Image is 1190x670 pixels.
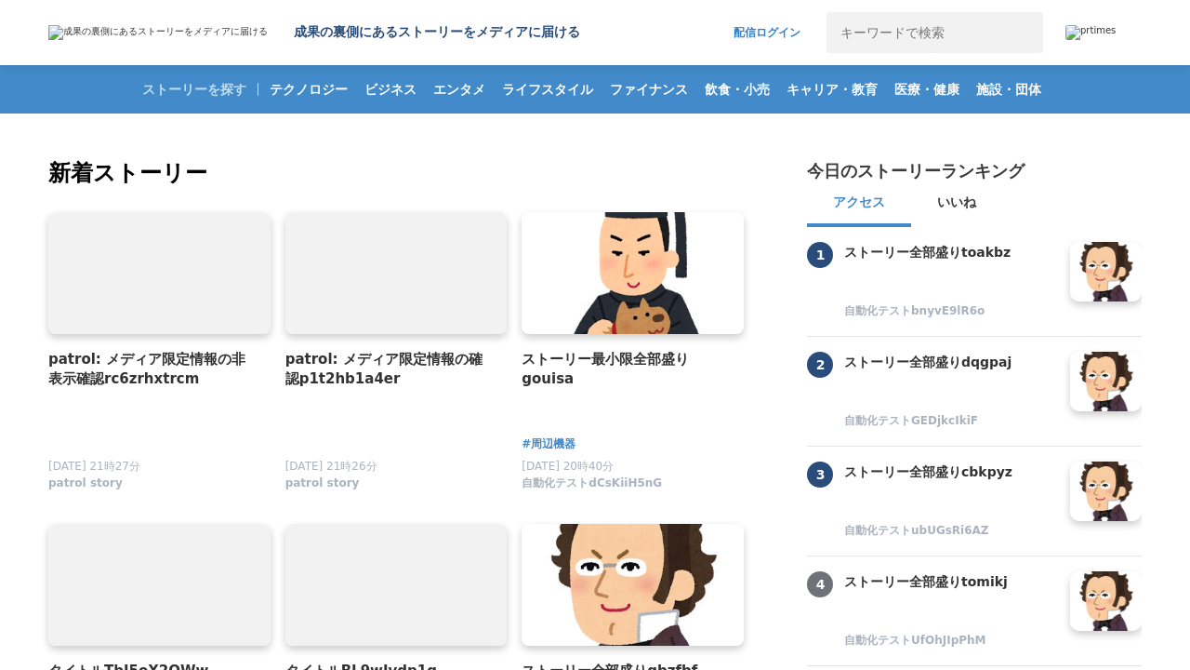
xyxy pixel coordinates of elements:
[697,81,777,98] span: 飲食・小売
[779,65,885,114] a: キャリア・教育
[602,65,695,114] a: ファイナンス
[844,523,989,539] span: 自動化テストubUGsRi6AZ
[522,476,662,491] span: 自動化テストdCsKiiH5nG
[807,352,833,378] span: 2
[495,81,601,98] span: ライフスタイル
[844,303,1056,321] a: 自動化テストbnyvE9lR6o
[495,65,601,114] a: ライフスタイル
[522,435,575,453] a: #周辺機器
[844,523,1056,541] a: 自動化テストubUGsRi6AZ
[844,571,1056,631] a: ストーリー全部盛りtomikj
[844,413,978,429] span: 自動化テストGEDjkcIkiF
[48,460,140,473] span: [DATE] 21時27分
[522,460,614,473] span: [DATE] 20時40分
[48,156,747,190] h2: 新着ストーリー
[48,481,123,494] a: patrol story
[294,24,580,41] h1: 成果の裏側にあるストーリーをメディアに届ける
[844,242,1056,262] h3: ストーリー全部盛りtoakbz
[844,633,986,649] span: 自動化テストUfOhJIpPhM
[807,182,911,227] button: アクセス
[844,462,1056,521] a: ストーリー全部盛りcbkpyz
[911,182,1002,227] button: いいね
[602,81,695,98] span: ファイナンス
[697,65,777,114] a: 飲食・小売
[357,65,424,114] a: ビジネス
[807,462,833,488] span: 3
[779,81,885,98] span: キャリア・教育
[844,462,1056,482] h3: ストーリー全部盛りcbkpyz
[522,481,662,494] a: 自動化テストdCsKiiH5nG
[826,12,1002,53] input: キーワードで検索
[1065,25,1142,40] a: prtimes
[844,352,1056,411] a: ストーリー全部盛りdqgpaj
[285,476,360,491] span: patrol story
[285,349,493,390] a: patrol: メディア限定情報の確認p1t2hb1a4er
[285,481,360,494] a: patrol story
[426,65,493,114] a: エンタメ
[844,303,985,319] span: 自動化テストbnyvE9lR6o
[844,571,1056,592] h3: ストーリー全部盛りtomikj
[969,65,1049,114] a: 施設・団体
[357,81,424,98] span: ビジネス
[969,81,1049,98] span: 施設・団体
[844,352,1056,372] h3: ストーリー全部盛りdqgpaj
[48,24,580,41] a: 成果の裏側にあるストーリーをメディアに届ける 成果の裏側にあるストーリーをメディアに届ける
[48,25,268,40] img: 成果の裏側にあるストーリーをメディアに届ける
[262,65,355,114] a: テクノロジー
[887,65,967,114] a: 医療・健康
[844,242,1056,301] a: ストーリー全部盛りtoakbz
[426,81,493,98] span: エンタメ
[1002,12,1043,53] button: 検索
[522,349,729,390] a: ストーリー最小限全部盛りgouisa
[1065,25,1116,40] img: prtimes
[48,476,123,491] span: patrol story
[285,460,377,473] span: [DATE] 21時26分
[844,413,1056,431] a: 自動化テストGEDjkcIkiF
[807,160,1025,182] h2: 今日のストーリーランキング
[807,242,833,268] span: 1
[48,349,256,390] a: patrol: メディア限定情報の非表示確認rc6zrhxtrcm
[715,12,819,53] a: 配信ログイン
[887,81,967,98] span: 医療・健康
[807,571,833,597] span: 4
[844,633,1056,650] a: 自動化テストUfOhJIpPhM
[262,81,355,98] span: テクノロジー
